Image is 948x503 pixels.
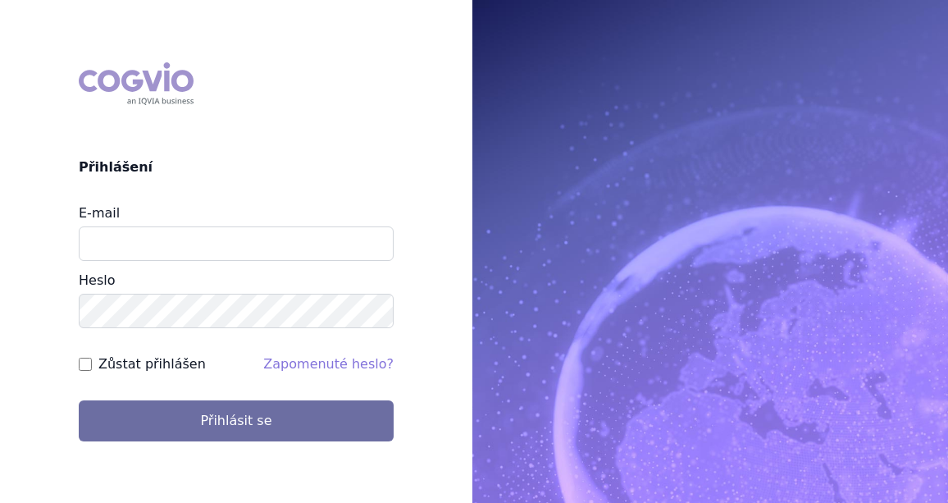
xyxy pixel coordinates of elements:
label: Zůstat přihlášen [98,354,206,374]
label: Heslo [79,272,115,288]
div: COGVIO [79,62,194,105]
button: Přihlásit se [79,400,394,441]
label: E-mail [79,205,120,221]
a: Zapomenuté heslo? [263,356,394,372]
h2: Přihlášení [79,158,394,177]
